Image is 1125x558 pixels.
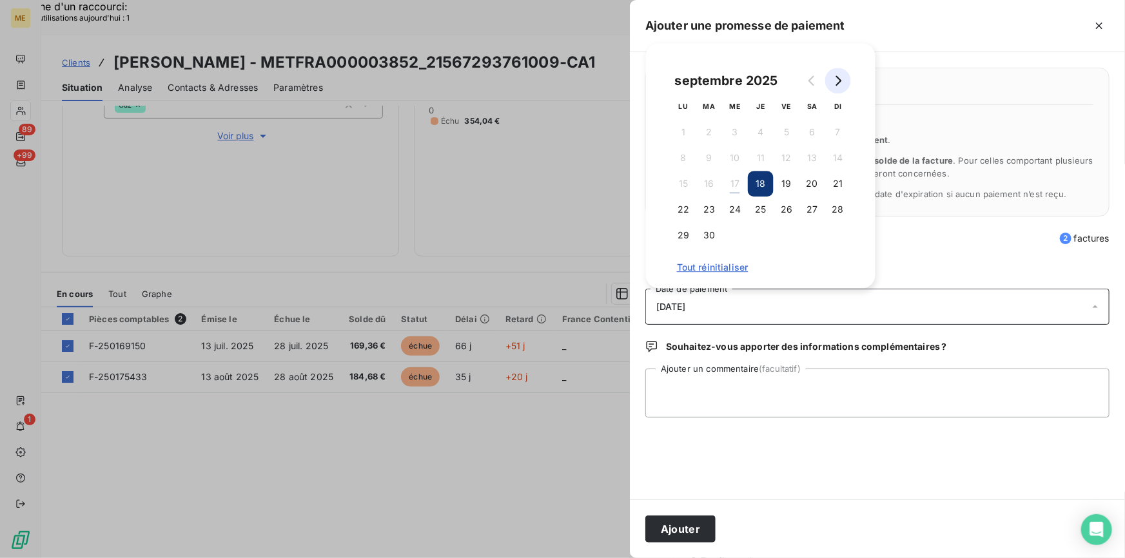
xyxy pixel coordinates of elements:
[799,93,825,119] th: samedi
[825,171,851,197] button: 21
[748,197,774,222] button: 25
[1060,232,1110,245] span: factures
[825,68,851,93] button: Go to next month
[722,171,748,197] button: 17
[825,145,851,171] button: 14
[696,93,722,119] th: mardi
[656,302,686,312] span: [DATE]
[696,222,722,248] button: 30
[748,171,774,197] button: 18
[677,155,1093,178] span: La promesse de paiement couvre . Pour celles comportant plusieurs échéances, seules les échéances...
[799,197,825,222] button: 27
[645,17,845,35] h5: Ajouter une promesse de paiement
[670,222,696,248] button: 29
[696,145,722,171] button: 9
[799,145,825,171] button: 13
[670,119,696,145] button: 1
[670,197,696,222] button: 22
[748,119,774,145] button: 4
[799,171,825,197] button: 20
[799,119,825,145] button: 6
[825,197,851,222] button: 28
[677,262,845,273] span: Tout réinitialiser
[825,93,851,119] th: dimanche
[696,119,722,145] button: 2
[722,119,748,145] button: 3
[670,93,696,119] th: lundi
[666,340,947,353] span: Souhaitez-vous apporter des informations complémentaires ?
[696,197,722,222] button: 23
[670,145,696,171] button: 8
[696,171,722,197] button: 16
[774,145,799,171] button: 12
[774,197,799,222] button: 26
[722,197,748,222] button: 24
[722,145,748,171] button: 10
[1081,514,1112,545] div: Open Intercom Messenger
[799,68,825,93] button: Go to previous month
[814,155,954,166] span: l’ensemble du solde de la facture
[774,171,799,197] button: 19
[670,171,696,197] button: 15
[722,93,748,119] th: mercredi
[748,93,774,119] th: jeudi
[645,515,716,543] button: Ajouter
[774,93,799,119] th: vendredi
[825,119,851,145] button: 7
[774,119,799,145] button: 5
[670,70,783,91] div: septembre 2025
[748,145,774,171] button: 11
[1060,233,1071,244] span: 2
